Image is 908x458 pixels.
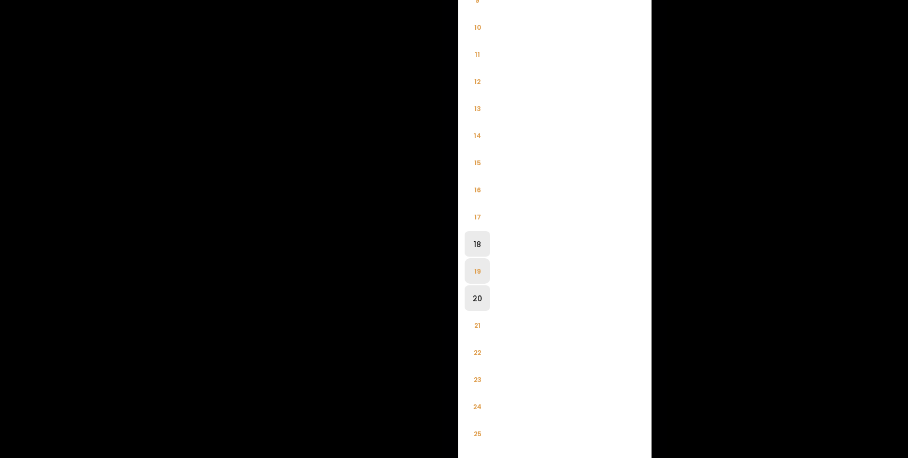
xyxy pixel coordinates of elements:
li: 20 [465,285,490,311]
li: 11 [465,41,490,67]
li: 19 [465,258,490,284]
li: 18 [465,231,490,257]
li: 13 [465,96,490,121]
li: 12 [465,69,490,94]
li: 17 [465,204,490,230]
li: 21 [465,312,490,338]
li: 23 [465,367,490,392]
li: 10 [465,14,490,40]
li: 14 [465,123,490,148]
li: 24 [465,394,490,419]
li: 15 [465,150,490,175]
li: 16 [465,177,490,202]
li: 25 [465,421,490,446]
li: 22 [465,340,490,365]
